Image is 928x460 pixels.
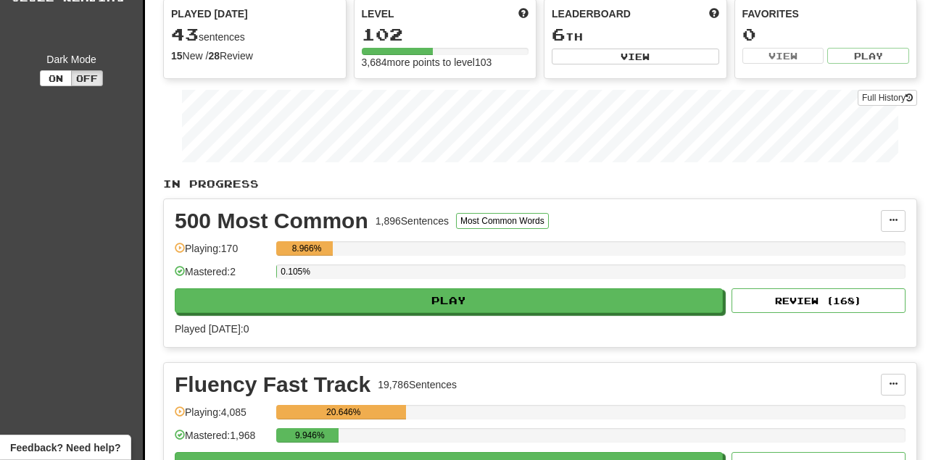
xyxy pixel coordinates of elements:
[732,288,906,313] button: Review (168)
[175,405,269,429] div: Playing: 4,085
[709,7,719,21] span: This week in points, UTC
[518,7,529,21] span: Score more points to level up
[552,25,719,44] div: th
[175,374,370,396] div: Fluency Fast Track
[281,241,333,256] div: 8.966%
[10,440,120,455] span: Open feedback widget
[362,7,394,21] span: Level
[40,70,72,86] button: On
[552,7,631,21] span: Leaderboard
[175,323,249,335] span: Played [DATE]: 0
[208,50,220,62] strong: 28
[11,52,132,67] div: Dark Mode
[362,55,529,70] div: 3,684 more points to level 103
[163,177,917,191] p: In Progress
[362,25,529,43] div: 102
[175,210,368,232] div: 500 Most Common
[171,49,339,63] div: New / Review
[827,48,909,64] button: Play
[175,288,723,313] button: Play
[171,24,199,44] span: 43
[175,428,269,452] div: Mastered: 1,968
[376,214,449,228] div: 1,896 Sentences
[171,50,183,62] strong: 15
[858,90,917,106] a: Full History
[171,25,339,44] div: sentences
[742,25,910,43] div: 0
[175,264,269,288] div: Mastered: 2
[456,213,549,229] button: Most Common Words
[742,48,824,64] button: View
[71,70,103,86] button: Off
[281,428,339,443] div: 9.946%
[281,405,406,419] div: 20.646%
[552,24,565,44] span: 6
[742,7,910,21] div: Favorites
[378,377,457,392] div: 19,786 Sentences
[175,241,269,265] div: Playing: 170
[552,49,719,64] button: View
[171,7,248,21] span: Played [DATE]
